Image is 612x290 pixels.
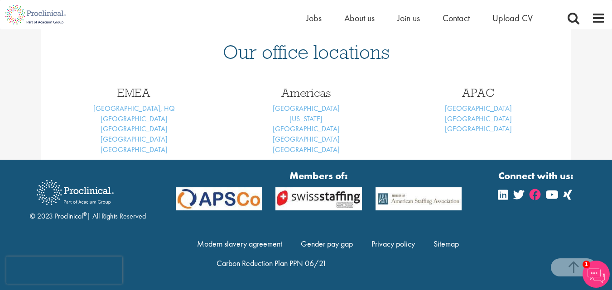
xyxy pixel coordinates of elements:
[344,12,375,24] a: About us
[93,104,175,113] a: [GEOGRAPHIC_DATA], HQ
[55,42,558,62] h1: Our office locations
[83,210,87,218] sup: ®
[6,257,122,284] iframe: reCAPTCHA
[101,114,168,124] a: [GEOGRAPHIC_DATA]
[492,12,533,24] a: Upload CV
[443,12,470,24] a: Contact
[445,114,512,124] a: [GEOGRAPHIC_DATA]
[55,87,213,99] h3: EMEA
[306,12,322,24] a: Jobs
[583,261,590,268] span: 1
[397,12,420,24] a: Join us
[227,87,386,99] h3: Americas
[30,173,146,222] div: © 2023 Proclinical | All Rights Reserved
[101,145,168,154] a: [GEOGRAPHIC_DATA]
[217,258,327,268] a: Carbon Reduction Plan PPN 06/21
[197,238,282,249] a: Modern slavery agreement
[169,187,269,210] img: APSCo
[445,104,512,113] a: [GEOGRAPHIC_DATA]
[583,261,610,288] img: Chatbot
[273,145,340,154] a: [GEOGRAPHIC_DATA]
[498,169,575,183] strong: Connect with us:
[369,187,468,210] img: APSCo
[301,238,353,249] a: Gender pay gap
[273,124,340,133] a: [GEOGRAPHIC_DATA]
[273,104,340,113] a: [GEOGRAPHIC_DATA]
[269,187,368,210] img: APSCo
[371,238,415,249] a: Privacy policy
[445,124,512,133] a: [GEOGRAPHIC_DATA]
[289,114,323,124] a: [US_STATE]
[30,174,120,211] img: Proclinical Recruitment
[273,134,340,144] a: [GEOGRAPHIC_DATA]
[434,238,459,249] a: Sitemap
[399,87,558,99] h3: APAC
[101,124,168,133] a: [GEOGRAPHIC_DATA]
[176,169,462,183] strong: Members of:
[101,134,168,144] a: [GEOGRAPHIC_DATA]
